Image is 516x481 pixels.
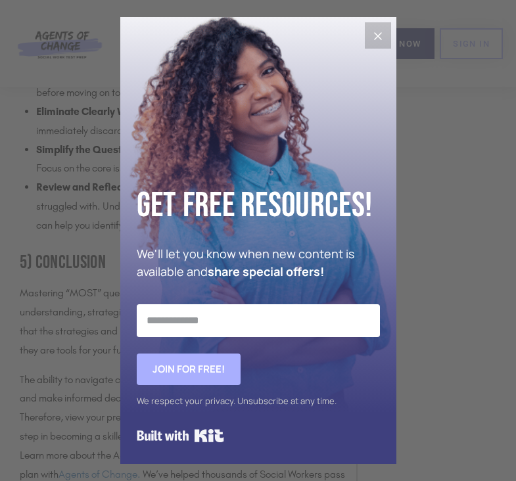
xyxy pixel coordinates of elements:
div: We respect your privacy. Unsubscribe at any time. [137,392,380,411]
button: Close [365,22,391,49]
a: Built with Kit [137,424,224,447]
strong: share special offers! [208,263,324,279]
h2: Get Free Resources! [137,178,380,235]
input: Email Address [137,304,380,337]
p: We'll let you know when new content is available and [137,245,380,281]
button: Join for FREE! [137,354,241,385]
